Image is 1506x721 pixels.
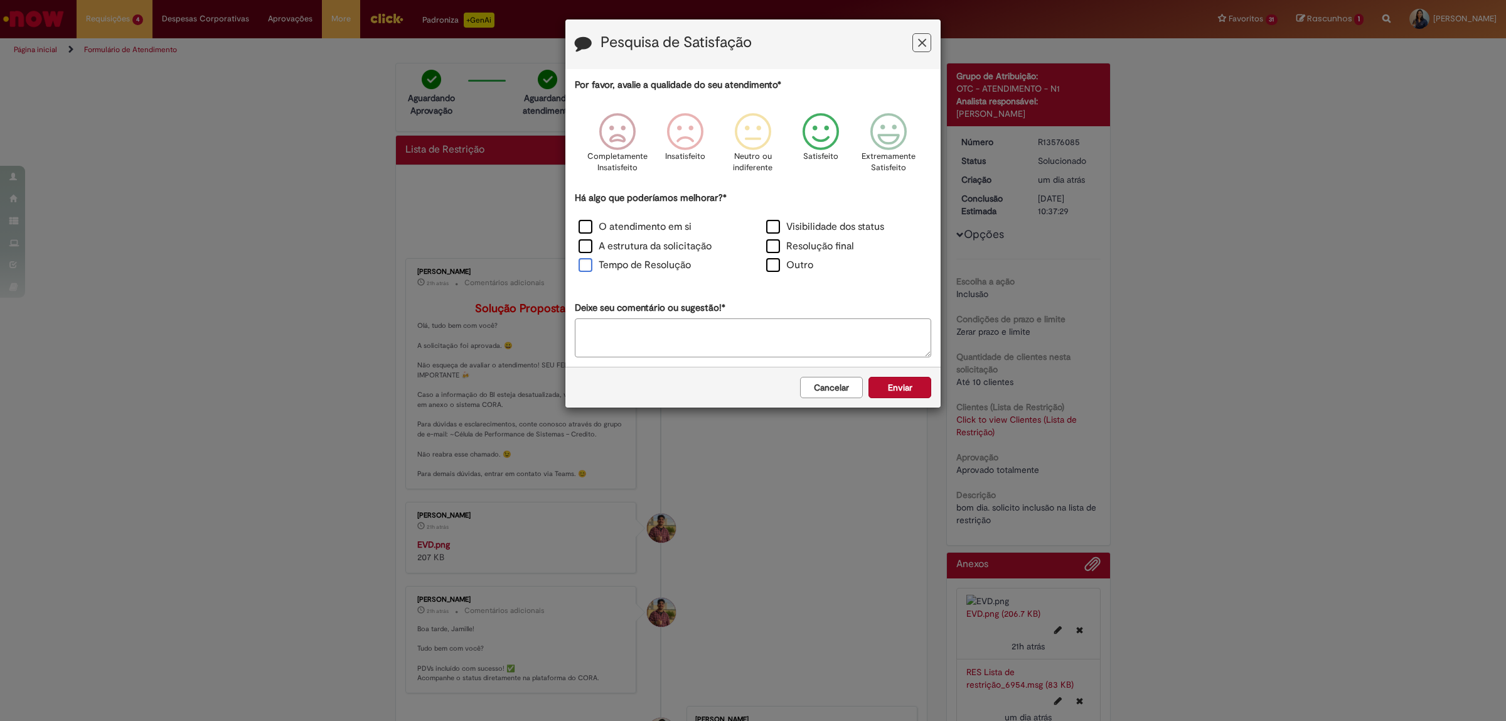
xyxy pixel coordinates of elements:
[575,192,931,276] div: Há algo que poderíamos melhorar?*
[800,377,863,398] button: Cancelar
[575,79,781,92] label: Por favor, avalie a qualidade do seu atendimento*
[766,258,813,273] label: Outro
[579,220,692,234] label: O atendimento em si
[862,151,916,174] p: Extremamente Satisfeito
[789,104,853,190] div: Satisfeito
[857,104,921,190] div: Extremamente Satisfeito
[579,258,691,273] label: Tempo de Resolução
[585,104,649,190] div: Completamente Insatisfeito
[601,35,752,51] label: Pesquisa de Satisfação
[575,301,725,315] label: Deixe seu comentário ou sugestão!*
[803,151,838,163] p: Satisfeito
[653,104,717,190] div: Insatisfeito
[587,151,648,174] p: Completamente Insatisfeito
[868,377,931,398] button: Enviar
[766,239,854,254] label: Resolução final
[766,220,884,234] label: Visibilidade dos status
[721,104,785,190] div: Neutro ou indiferente
[579,239,712,254] label: A estrutura da solicitação
[730,151,776,174] p: Neutro ou indiferente
[665,151,705,163] p: Insatisfeito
